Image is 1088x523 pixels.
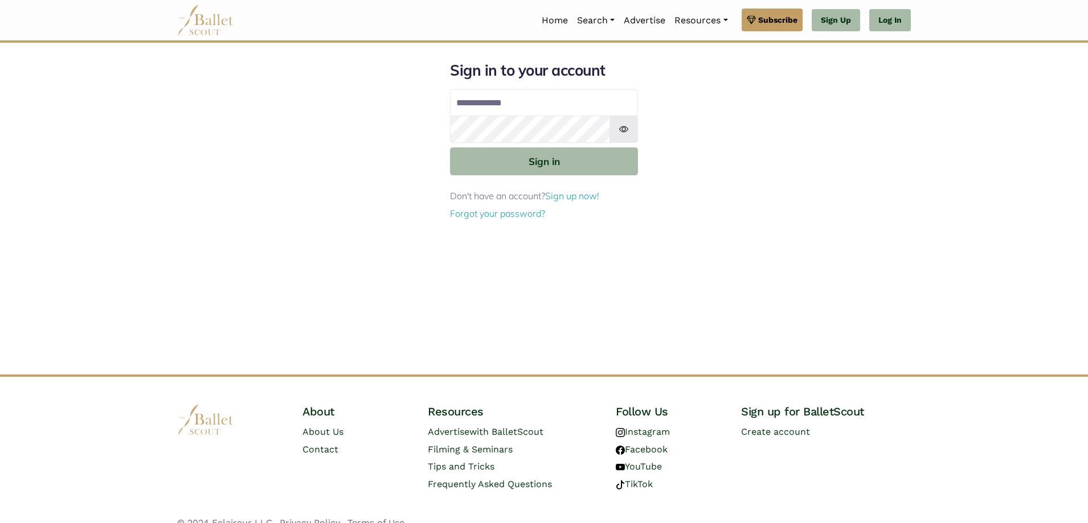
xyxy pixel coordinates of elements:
[450,208,545,219] a: Forgot your password?
[302,404,410,419] h4: About
[428,426,543,437] a: Advertisewith BalletScout
[177,404,234,435] img: logo
[741,426,810,437] a: Create account
[302,444,338,455] a: Contact
[619,9,670,32] a: Advertise
[302,426,343,437] a: About Us
[428,404,598,419] h4: Resources
[616,404,723,419] h4: Follow Us
[758,14,797,26] span: Subscribe
[616,446,625,455] img: facebook logo
[747,14,756,26] img: gem.svg
[428,479,552,489] a: Frequently Asked Questions
[616,428,625,437] img: instagram logo
[572,9,619,32] a: Search
[670,9,732,32] a: Resources
[469,426,543,437] span: with BalletScout
[616,426,670,437] a: Instagram
[537,9,572,32] a: Home
[616,479,653,489] a: TikTok
[545,190,599,201] a: Sign up now!
[742,9,803,31] a: Subscribe
[450,147,638,175] button: Sign in
[869,9,911,32] a: Log In
[616,480,625,489] img: tiktok logo
[616,461,662,472] a: YouTube
[741,404,911,419] h4: Sign up for BalletScout
[616,444,668,455] a: Facebook
[616,463,625,472] img: youtube logo
[812,9,860,32] a: Sign Up
[450,189,638,204] p: Don't have an account?
[450,61,638,80] h1: Sign in to your account
[428,461,494,472] a: Tips and Tricks
[428,444,513,455] a: Filming & Seminars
